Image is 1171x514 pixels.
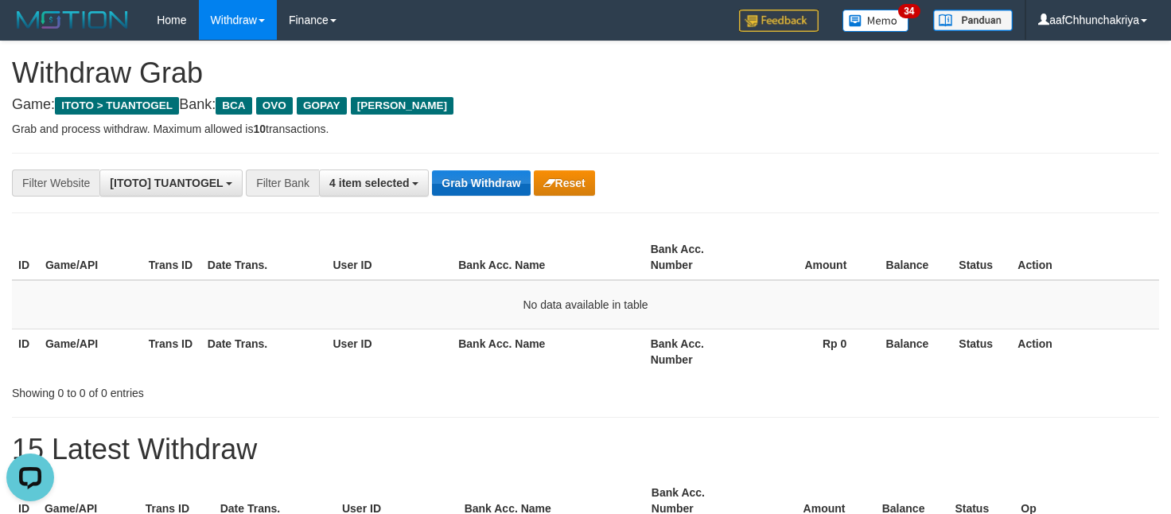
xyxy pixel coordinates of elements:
th: Bank Acc. Name [452,329,644,374]
th: Date Trans. [201,235,327,280]
th: Amount [748,235,871,280]
span: [PERSON_NAME] [351,97,453,115]
div: Filter Bank [246,169,319,197]
th: Rp 0 [748,329,871,374]
th: User ID [327,329,453,374]
span: [ITOTO] TUANTOGEL [110,177,223,189]
th: Game/API [39,329,142,374]
span: BCA [216,97,251,115]
h1: Withdraw Grab [12,57,1159,89]
span: ITOTO > TUANTOGEL [55,97,179,115]
th: Trans ID [142,329,201,374]
th: Status [952,329,1011,374]
img: Feedback.jpg [739,10,819,32]
th: Bank Acc. Name [452,235,644,280]
strong: 10 [253,123,266,135]
span: GOPAY [297,97,347,115]
th: ID [12,235,39,280]
span: OVO [256,97,293,115]
p: Grab and process withdraw. Maximum allowed is transactions. [12,121,1159,137]
th: Action [1011,235,1159,280]
th: Status [952,235,1011,280]
span: 34 [898,4,920,18]
div: Filter Website [12,169,99,197]
button: Grab Withdraw [432,170,530,196]
h4: Game: Bank: [12,97,1159,113]
h1: 15 Latest Withdraw [12,434,1159,465]
th: Game/API [39,235,142,280]
img: Button%20Memo.svg [842,10,909,32]
th: Balance [870,235,952,280]
button: 4 item selected [319,169,429,197]
th: Action [1011,329,1159,374]
th: Bank Acc. Number [644,329,748,374]
button: Open LiveChat chat widget [6,6,54,54]
th: ID [12,329,39,374]
span: 4 item selected [329,177,409,189]
th: User ID [327,235,453,280]
img: MOTION_logo.png [12,8,133,32]
th: Bank Acc. Number [644,235,748,280]
th: Balance [870,329,952,374]
button: Reset [534,170,595,196]
img: panduan.png [933,10,1013,31]
th: Trans ID [142,235,201,280]
div: Showing 0 to 0 of 0 entries [12,379,476,401]
td: No data available in table [12,280,1159,329]
button: [ITOTO] TUANTOGEL [99,169,243,197]
th: Date Trans. [201,329,327,374]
